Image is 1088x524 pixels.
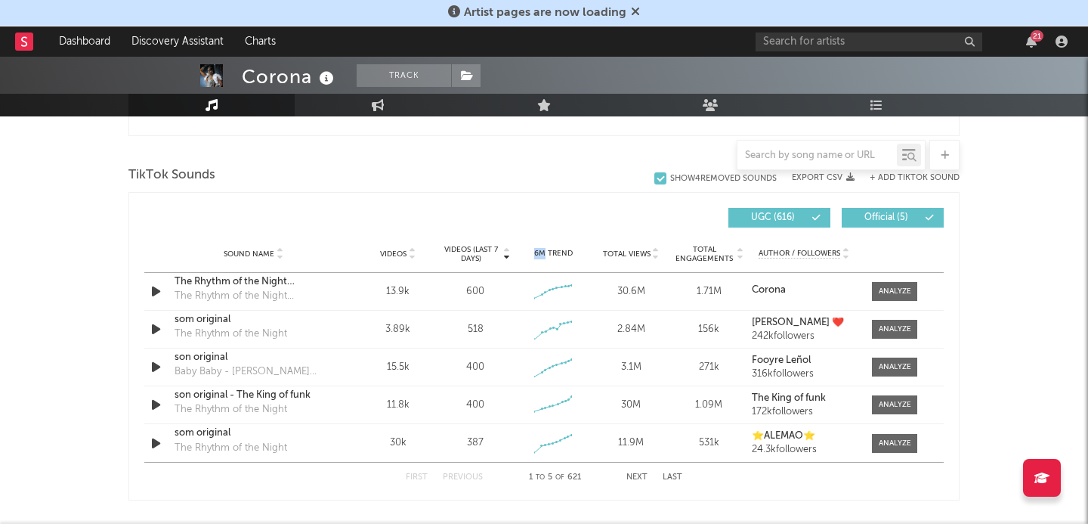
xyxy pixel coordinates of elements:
div: 156k [674,322,744,337]
button: Previous [443,473,483,482]
div: 3.1M [596,360,666,375]
strong: ⭐️ALEMÃO⭐ [752,431,815,441]
div: The Rhythm of the Night [175,441,287,456]
div: 15.5k [363,360,433,375]
div: 518 [468,322,484,337]
strong: Fooyre Leñol [752,355,811,365]
span: TikTok Sounds [128,166,215,184]
a: som original [175,426,332,441]
div: 1 5 621 [513,469,596,487]
a: Discovery Assistant [121,26,234,57]
button: Last [663,473,682,482]
div: 387 [467,436,484,451]
div: The Rhythm of the Night ([PERSON_NAME] Remix) [175,289,332,304]
div: 400 [466,398,484,413]
button: 21 [1026,36,1037,48]
div: 531k [674,436,744,451]
button: Track [357,64,451,87]
div: 172k followers [752,407,857,417]
strong: [PERSON_NAME] ❤️ [752,318,844,327]
button: + Add TikTok Sound [870,174,960,182]
div: 3.89k [363,322,433,337]
a: [PERSON_NAME] ❤️ [752,318,857,328]
span: Official ( 5 ) [852,213,921,222]
div: 271k [674,360,744,375]
a: The Rhythm of the Night ([PERSON_NAME] Remix) [175,274,332,290]
span: UGC ( 616 ) [738,213,808,222]
button: Export CSV [792,173,855,182]
div: 21 [1031,30,1043,42]
div: 11.8k [363,398,433,413]
input: Search for artists [756,33,982,51]
div: 316k followers [752,369,857,380]
span: Dismiss [631,7,640,19]
span: Artist pages are now loading [464,7,626,19]
a: Fooyre Leñol [752,355,857,366]
div: 13.9k [363,284,433,299]
div: 6M Trend [518,248,589,259]
a: som original [175,312,332,327]
a: Dashboard [48,26,121,57]
a: son original - The King of funk [175,388,332,403]
div: 1.71M [674,284,744,299]
a: son original [175,350,332,365]
div: The Rhythm of the Night [175,327,287,342]
div: 2.84M [596,322,666,337]
div: 30M [596,398,666,413]
div: 11.9M [596,436,666,451]
div: Baby Baby - [PERSON_NAME] Radio Mix [175,364,332,380]
span: to [536,474,545,481]
div: 400 [466,360,484,375]
span: Videos (last 7 days) [440,245,502,263]
strong: Corona [752,285,786,295]
span: of [555,474,564,481]
a: The King of funk [752,393,857,404]
div: 24.3k followers [752,445,857,455]
span: Videos [380,250,406,259]
span: Sound Name [224,250,274,259]
div: The Rhythm of the Night [175,402,287,417]
span: Author / Followers [759,249,840,259]
div: 600 [466,284,484,299]
div: 30k [363,436,433,451]
strong: The King of funk [752,393,826,403]
span: Total Views [603,250,651,259]
button: UGC(616) [728,208,830,228]
a: ⭐️ALEMÃO⭐ [752,431,857,442]
div: 1.09M [674,398,744,413]
div: Corona [242,64,338,89]
a: Corona [752,285,857,296]
input: Search by song name or URL [737,150,897,162]
button: Official(5) [842,208,944,228]
div: Show 4 Removed Sounds [670,174,777,184]
span: Total Engagements [674,245,735,263]
a: Charts [234,26,286,57]
div: 30.6M [596,284,666,299]
button: + Add TikTok Sound [855,174,960,182]
div: 242k followers [752,331,857,342]
button: First [406,473,428,482]
button: Next [626,473,648,482]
